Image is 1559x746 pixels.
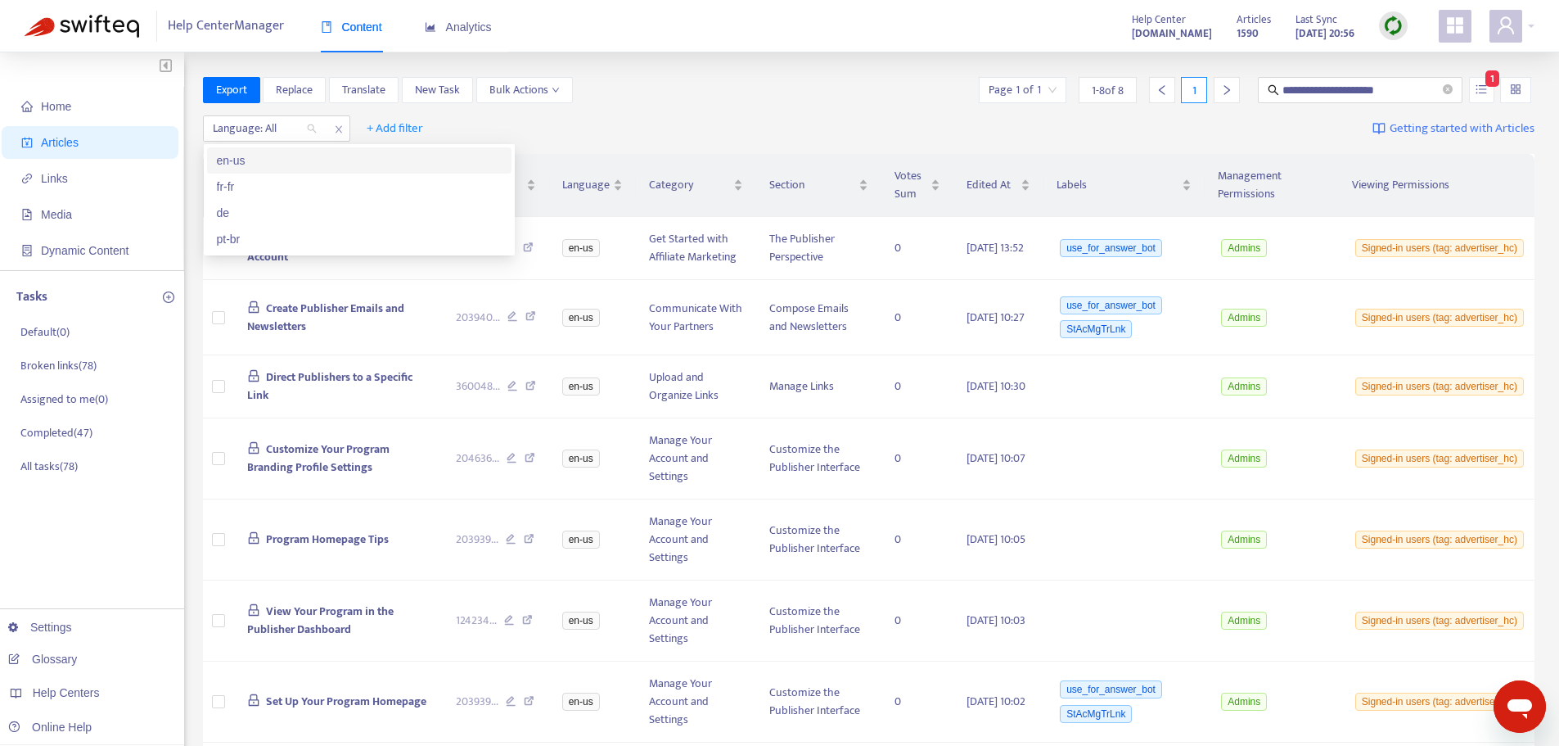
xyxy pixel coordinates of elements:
td: Communicate With Your Partners [636,280,757,355]
span: use_for_answer_bot [1060,239,1162,257]
span: use_for_answer_bot [1060,296,1162,314]
span: en-us [562,309,600,327]
span: file-image [21,209,33,220]
p: Assigned to me ( 0 ) [20,391,108,408]
span: Language [562,176,610,194]
span: en-us [562,612,600,630]
span: + Add filter [367,119,423,138]
th: Category [636,154,757,217]
span: Export [216,81,247,99]
span: Signed-in users (tag: advertiser_hc) [1355,450,1524,468]
span: Help Center Manager [168,11,284,42]
span: Signed-in users (tag: advertiser_hc) [1355,239,1524,257]
span: en-us [562,531,600,549]
span: en-us [562,239,600,257]
span: [DATE] 10:03 [966,611,1025,630]
a: Glossary [8,653,77,666]
td: 0 [881,280,953,355]
td: Upload and Organize Links [636,355,757,418]
span: lock [247,441,260,454]
div: pt-br [207,226,511,252]
span: use_for_answer_bot [1060,680,1162,699]
span: Signed-in users (tag: advertiser_hc) [1355,378,1524,396]
td: Manage Your Account and Settings [636,418,757,500]
button: Export [203,77,260,103]
td: Compose Emails and Newsletters [756,280,881,355]
span: Direct Publishers to a Specific Link [247,368,413,405]
img: Swifteq [25,15,139,38]
span: [DATE] 10:30 [966,377,1025,396]
td: Customize the Publisher Interface [756,500,881,581]
span: Links [41,172,68,185]
span: lock [247,369,260,382]
span: en-us [562,693,600,711]
span: 1 - 8 of 8 [1092,82,1124,99]
th: Votes Sum [881,154,953,217]
div: de [217,204,502,222]
td: 0 [881,355,953,418]
span: 360048 ... [456,378,500,396]
span: close [328,120,349,139]
span: [DATE] 10:02 [966,692,1025,711]
span: Admins [1221,450,1267,468]
td: The Publisher Perspective [756,217,881,280]
iframe: Button to launch messaging window [1494,680,1546,733]
span: lock [247,531,260,545]
span: 204636 ... [456,450,499,468]
span: Translate [342,81,385,99]
div: pt-br [217,230,502,248]
span: Signed-in users (tag: advertiser_hc) [1355,309,1524,327]
span: Set Up Your Program Homepage [266,692,426,711]
span: plus-circle [163,292,174,303]
span: Media [41,208,72,221]
button: Translate [329,77,399,103]
th: Viewing Permissions [1339,154,1534,217]
a: [DOMAIN_NAME] [1132,24,1212,43]
span: [DATE] 10:07 [966,449,1025,468]
span: Section [769,176,854,194]
span: Articles [1237,11,1271,29]
a: Getting started with Articles [1372,115,1534,142]
span: Signed-in users (tag: advertiser_hc) [1355,612,1524,630]
th: Section [756,154,881,217]
span: Category [649,176,731,194]
span: Articles [41,136,79,149]
td: Get Started with Affiliate Marketing [636,217,757,280]
span: Create Publisher Emails and Newsletters [247,299,405,336]
span: StAcMgTrLnk [1060,705,1132,723]
div: fr-fr [217,178,502,196]
p: Broken links ( 78 ) [20,357,97,374]
td: Manage Your Account and Settings [636,662,757,743]
span: Getting started with Articles [1390,120,1534,138]
td: 0 [881,662,953,743]
span: right [1221,84,1232,96]
div: de [207,200,511,226]
span: book [321,21,332,33]
p: All tasks ( 78 ) [20,458,78,475]
span: Admins [1221,239,1267,257]
th: Edited At [953,154,1043,217]
span: [DATE] 13:52 [966,238,1024,257]
span: lock [247,301,260,314]
p: Tasks [16,287,47,307]
th: Management Permissions [1205,154,1339,217]
a: Online Help [8,721,92,734]
span: Home [41,100,71,113]
button: Bulk Actionsdown [476,77,573,103]
span: close-circle [1443,84,1453,94]
td: Customize the Publisher Interface [756,662,881,743]
span: Edited At [966,176,1017,194]
span: Admins [1221,309,1267,327]
span: Content [321,20,382,34]
span: 203939 ... [456,693,498,711]
span: account-book [21,137,33,148]
span: Help Center [1132,11,1186,29]
th: Language [549,154,636,217]
span: Labels [1057,176,1178,194]
strong: [DOMAIN_NAME] [1132,25,1212,43]
a: Settings [8,621,72,634]
img: image-link [1372,122,1386,135]
span: Admins [1221,378,1267,396]
span: area-chart [425,21,436,33]
span: down [552,86,560,94]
